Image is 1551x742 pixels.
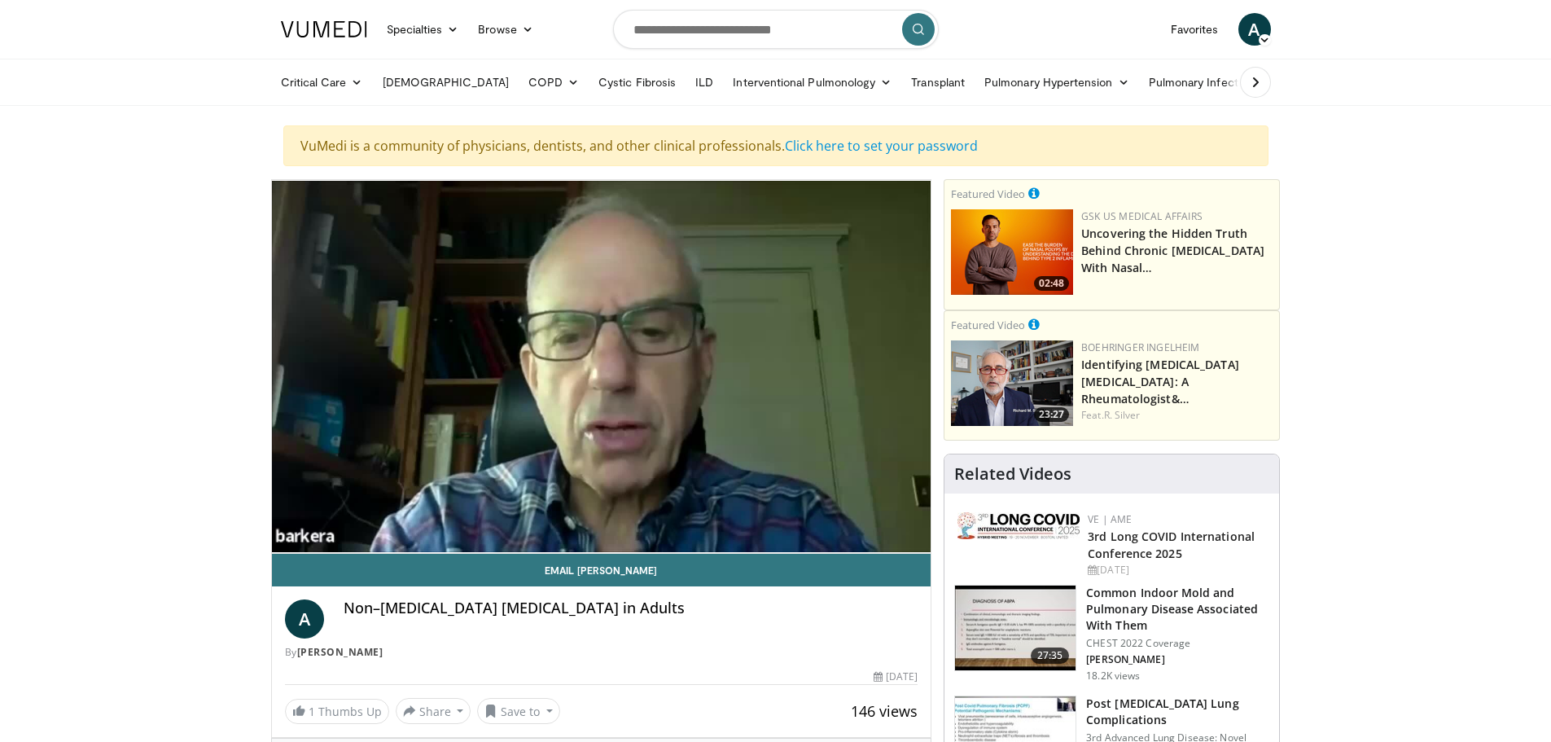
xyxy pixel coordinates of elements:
p: [PERSON_NAME] [1086,653,1269,666]
a: Uncovering the Hidden Truth Behind Chronic [MEDICAL_DATA] With Nasal… [1081,226,1264,275]
a: Email [PERSON_NAME] [272,554,931,586]
a: [PERSON_NAME] [297,645,383,659]
span: 02:48 [1034,276,1069,291]
div: By [285,645,918,660]
button: Save to [477,698,560,724]
p: 18.2K views [1086,670,1140,683]
a: Transplant [901,66,975,99]
img: 7e353de0-d5d2-4f37-a0ac-0ef5f1a491ce.150x105_q85_crop-smart_upscale.jpg [955,586,1076,670]
a: Click here to set your password [785,137,978,155]
small: Featured Video [951,187,1025,201]
a: 27:35 Common Indoor Mold and Pulmonary Disease Associated With Them CHEST 2022 Coverage [PERSON_N... [954,585,1269,683]
a: VE | AME [1088,512,1132,526]
small: Featured Video [951,318,1025,332]
div: [DATE] [874,670,918,684]
h3: Post [MEDICAL_DATA] Lung Complications [1086,696,1269,728]
p: CHEST 2022 Coverage [1086,637,1269,650]
span: 146 views [851,701,918,721]
a: Specialties [377,13,469,46]
a: COPD [519,66,589,99]
a: Pulmonary Infection [1139,66,1280,99]
div: VuMedi is a community of physicians, dentists, and other clinical professionals. [283,125,1268,166]
span: 23:27 [1034,407,1069,422]
img: a2792a71-925c-4fc2-b8ef-8d1b21aec2f7.png.150x105_q85_autocrop_double_scale_upscale_version-0.2.jpg [957,512,1080,539]
h4: Non–[MEDICAL_DATA] [MEDICAL_DATA] in Adults [344,599,918,617]
a: R. Silver [1104,408,1141,422]
a: Browse [468,13,543,46]
div: Feat. [1081,408,1273,423]
span: 27:35 [1031,648,1070,664]
h3: Common Indoor Mold and Pulmonary Disease Associated With Them [1086,585,1269,634]
a: [DEMOGRAPHIC_DATA] [373,66,519,99]
a: Pulmonary Hypertension [975,66,1139,99]
video-js: Video Player [272,180,931,554]
a: Cystic Fibrosis [589,66,686,99]
input: Search topics, interventions [613,10,939,49]
img: VuMedi Logo [281,21,367,37]
a: A [285,599,324,639]
a: 02:48 [951,209,1073,295]
div: [DATE] [1088,563,1266,577]
button: Share [396,698,471,724]
a: ILD [686,66,723,99]
a: 23:27 [951,340,1073,426]
span: 1 [309,704,315,719]
h4: Related Videos [954,464,1071,484]
a: GSK US Medical Affairs [1081,209,1203,223]
a: Identifying [MEDICAL_DATA] [MEDICAL_DATA]: A Rheumatologist&… [1081,357,1239,406]
a: Interventional Pulmonology [723,66,901,99]
img: dcc7dc38-d620-4042-88f3-56bf6082e623.png.150x105_q85_crop-smart_upscale.png [951,340,1073,426]
img: d04c7a51-d4f2-46f9-936f-c139d13e7fbe.png.150x105_q85_crop-smart_upscale.png [951,209,1073,295]
a: A [1238,13,1271,46]
a: 3rd Long COVID International Conference 2025 [1088,529,1255,561]
a: Critical Care [271,66,373,99]
a: 1 Thumbs Up [285,699,389,724]
a: Boehringer Ingelheim [1081,340,1199,354]
a: Favorites [1161,13,1229,46]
